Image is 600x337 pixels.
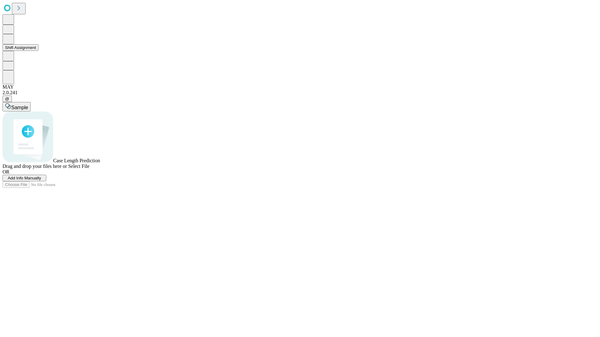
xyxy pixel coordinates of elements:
[2,169,9,174] span: OR
[8,176,41,180] span: Add Info Manually
[2,102,31,111] button: Sample
[2,175,46,181] button: Add Info Manually
[2,95,12,102] button: @
[2,90,597,95] div: 2.0.241
[5,96,9,101] span: @
[2,164,67,169] span: Drag and drop your files here or
[53,158,100,163] span: Case Length Prediction
[68,164,89,169] span: Select File
[2,84,597,90] div: MAY
[11,105,28,110] span: Sample
[2,44,38,51] button: Shift Assignment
